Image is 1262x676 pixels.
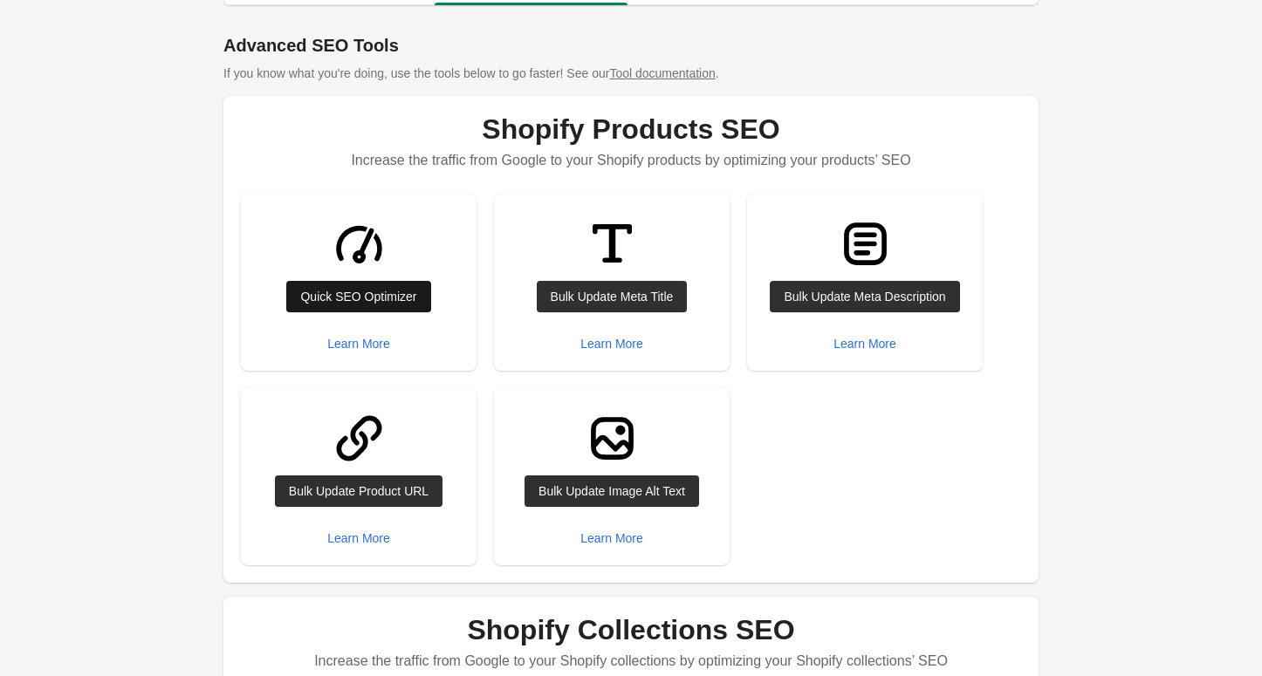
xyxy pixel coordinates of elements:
[320,522,397,554] button: Learn More
[223,65,1039,82] p: If you know what you're doing, use the tools below to go faster! See our .
[275,475,442,507] a: Bulk Update Product URL
[241,614,1021,645] h1: Shopify Collections SEO
[580,337,643,351] div: Learn More
[580,406,645,471] img: ImageMajor-6988ddd70c612d22410311fee7e48670de77a211e78d8e12813237d56ef19ad4.svg
[537,281,688,312] a: Bulk Update Meta Title
[320,328,397,359] button: Learn More
[580,211,645,277] img: TitleMinor-8a5de7e115299b8c2b1df9b13fb5e6d228e26d13b090cf20654de1eaf9bee786.svg
[327,531,390,545] div: Learn More
[833,337,896,351] div: Learn More
[525,475,699,507] a: Bulk Update Image Alt Text
[573,522,650,554] button: Learn More
[833,211,898,277] img: TextBlockMajor-3e13e55549f1fe4aa18089e576148c69364b706dfb80755316d4ac7f5c51f4c3.svg
[580,531,643,545] div: Learn More
[327,337,390,351] div: Learn More
[538,484,685,498] div: Bulk Update Image Alt Text
[784,290,945,304] div: Bulk Update Meta Description
[826,328,903,359] button: Learn More
[289,484,429,498] div: Bulk Update Product URL
[241,145,1021,176] p: Increase the traffic from Google to your Shopify products by optimizing your products’ SEO
[326,406,392,471] img: LinkMinor-ab1ad89fd1997c3bec88bdaa9090a6519f48abaf731dc9ef56a2f2c6a9edd30f.svg
[770,281,959,312] a: Bulk Update Meta Description
[286,281,430,312] a: Quick SEO Optimizer
[223,33,1039,58] h1: Advanced SEO Tools
[573,328,650,359] button: Learn More
[241,113,1021,145] h1: Shopify Products SEO
[609,66,715,80] a: Tool documentation
[300,290,416,304] div: Quick SEO Optimizer
[326,211,392,277] img: GaugeMajor-1ebe3a4f609d70bf2a71c020f60f15956db1f48d7107b7946fc90d31709db45e.svg
[551,290,674,304] div: Bulk Update Meta Title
